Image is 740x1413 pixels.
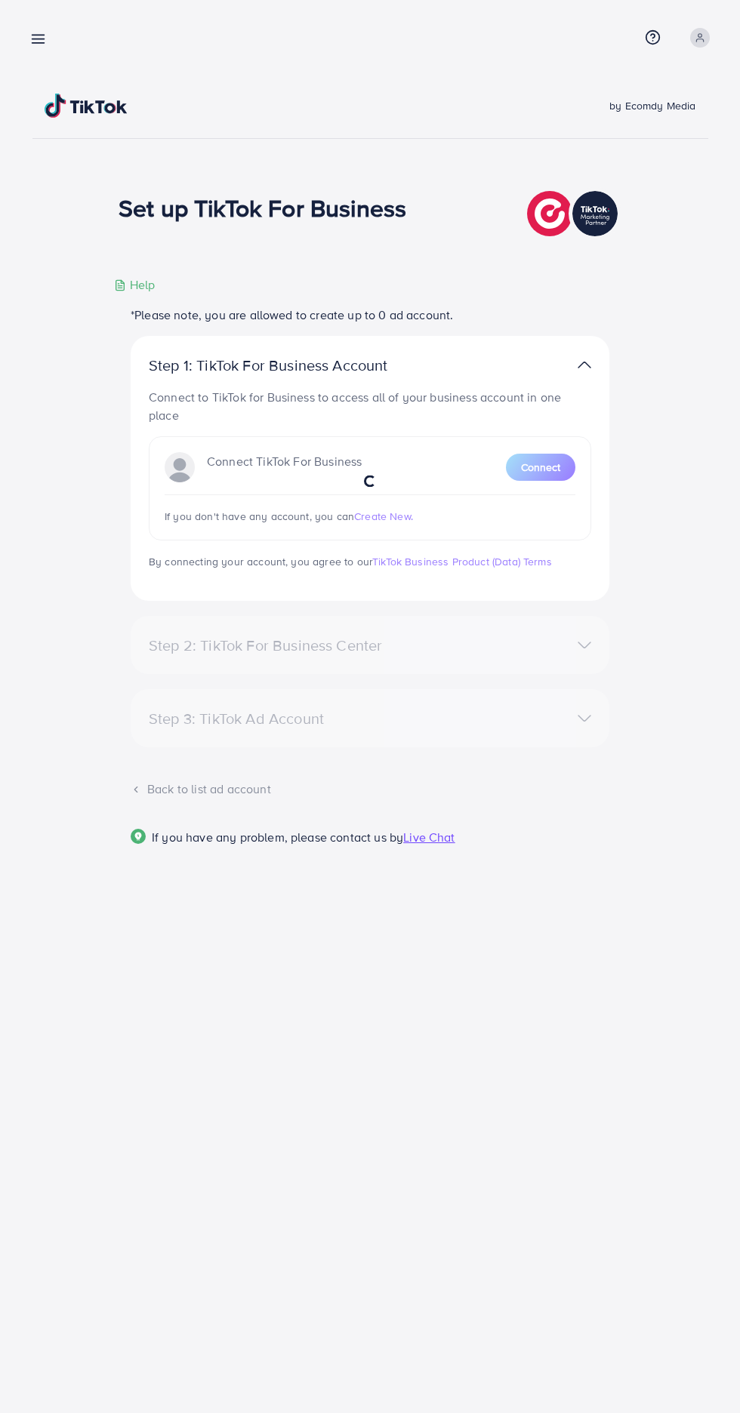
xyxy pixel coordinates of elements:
img: TikTok partner [578,354,591,376]
div: Help [114,276,156,294]
div: Back to list ad account [131,780,609,798]
h1: Set up TikTok For Business [119,193,406,222]
img: TikTok [45,94,128,118]
img: Popup guide [131,829,146,844]
span: by Ecomdy Media [609,98,695,113]
img: TikTok partner [527,187,621,240]
span: If you have any problem, please contact us by [152,829,403,845]
span: Live Chat [403,829,455,845]
p: *Please note, you are allowed to create up to 0 ad account. [131,306,609,324]
p: Step 1: TikTok For Business Account [149,356,436,374]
